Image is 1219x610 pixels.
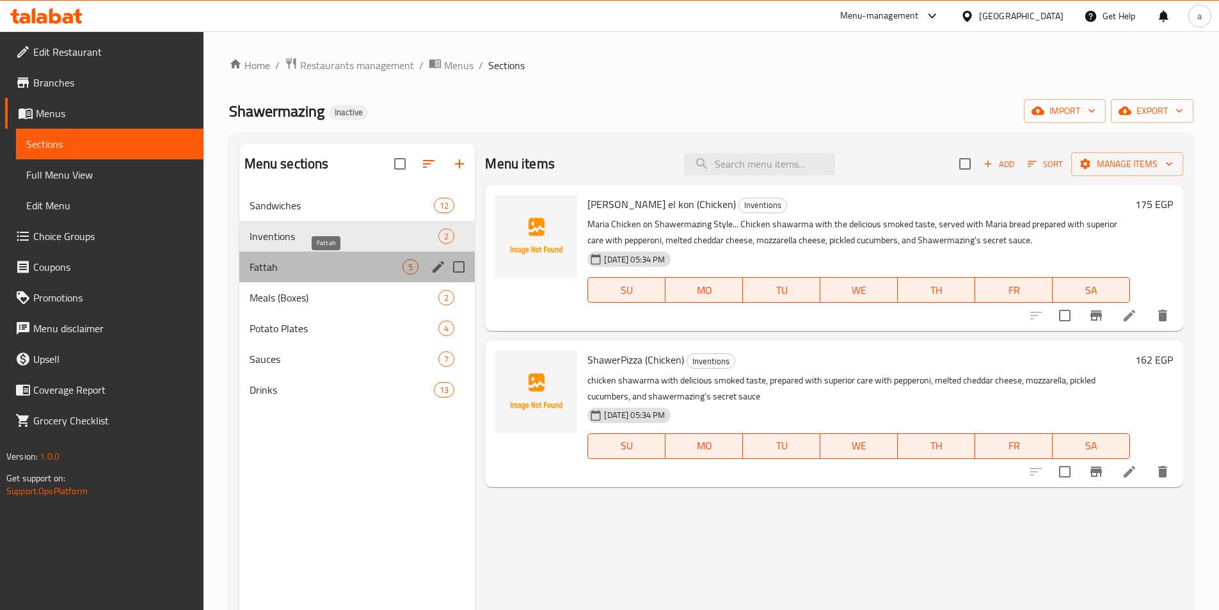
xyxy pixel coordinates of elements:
[587,277,665,303] button: SU
[684,153,835,175] input: search
[239,221,475,252] div: Inventions2
[599,253,670,266] span: [DATE] 05:34 PM
[587,350,684,369] span: ShawerPizza (Chicken)
[671,281,738,300] span: MO
[1147,300,1178,331] button: delete
[429,57,474,74] a: Menus
[5,344,203,374] a: Upsell
[1122,464,1137,479] a: Edit menu item
[1058,437,1125,455] span: SA
[1051,458,1078,485] span: Select to update
[1111,99,1193,123] button: export
[33,382,193,397] span: Coverage Report
[898,433,975,459] button: TH
[978,154,1019,174] button: Add
[903,281,970,300] span: TH
[820,277,898,303] button: WE
[36,106,193,121] span: Menus
[1135,195,1173,213] h6: 175 EGP
[587,433,665,459] button: SU
[587,195,736,214] span: [PERSON_NAME] el kon (Chicken)
[40,448,60,465] span: 1.0.0
[975,277,1053,303] button: FR
[6,470,65,486] span: Get support on:
[665,433,743,459] button: MO
[16,190,203,221] a: Edit Menu
[593,281,660,300] span: SU
[5,36,203,67] a: Edit Restaurant
[5,282,203,313] a: Promotions
[5,313,203,344] a: Menu disclaimer
[980,437,1048,455] span: FR
[33,321,193,336] span: Menu disclaimer
[1053,277,1130,303] button: SA
[898,277,975,303] button: TH
[599,409,670,421] span: [DATE] 05:34 PM
[330,105,368,120] div: Inactive
[33,290,193,305] span: Promotions
[1081,456,1111,487] button: Branch-specific-item
[33,44,193,60] span: Edit Restaurant
[5,67,203,98] a: Branches
[434,384,454,396] span: 13
[250,382,434,397] span: Drinks
[6,448,38,465] span: Version:
[903,437,970,455] span: TH
[587,216,1130,248] p: Maria Chicken on Shawermazing Style... Chicken shawarma with the delicious smoked taste, served w...
[1121,103,1183,119] span: export
[439,230,454,243] span: 2
[738,198,787,213] div: Inventions
[239,374,475,405] div: Drinks13
[748,437,815,455] span: TU
[250,229,439,244] span: Inventions
[488,58,525,73] span: Sections
[26,167,193,182] span: Full Menu View
[593,437,660,455] span: SU
[403,261,418,273] span: 5
[239,185,475,410] nav: Menu sections
[419,58,424,73] li: /
[1024,154,1066,174] button: Sort
[952,150,978,177] span: Select section
[439,353,454,365] span: 7
[330,107,368,118] span: Inactive
[250,351,439,367] span: Sauces
[5,374,203,405] a: Coverage Report
[275,58,280,73] li: /
[748,281,815,300] span: TU
[229,58,270,73] a: Home
[285,57,414,74] a: Restaurants management
[1122,308,1137,323] a: Edit menu item
[1034,103,1096,119] span: import
[439,292,454,304] span: 2
[413,148,444,179] span: Sort sections
[495,195,577,277] img: Maria wahsh el kon (Chicken)
[250,198,434,213] span: Sandwiches
[979,9,1064,23] div: [GEOGRAPHIC_DATA]
[239,313,475,344] div: Potato Plates4
[1051,302,1078,329] span: Select to update
[1135,351,1173,369] h6: 162 EGP
[485,154,555,173] h2: Menu items
[665,277,743,303] button: MO
[444,58,474,73] span: Menus
[1081,156,1173,172] span: Manage items
[239,344,475,374] div: Sauces7
[434,200,454,212] span: 12
[26,198,193,213] span: Edit Menu
[244,154,329,173] h2: Menu sections
[229,97,324,125] span: Shawermazing
[33,259,193,275] span: Coupons
[982,157,1016,172] span: Add
[6,483,88,499] a: Support.OpsPlatform
[743,277,820,303] button: TU
[33,75,193,90] span: Branches
[1081,300,1111,331] button: Branch-specific-item
[438,321,454,336] div: items
[495,351,577,433] img: ShawerPizza (Chicken)
[1197,9,1202,23] span: a
[434,382,454,397] div: items
[33,229,193,244] span: Choice Groups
